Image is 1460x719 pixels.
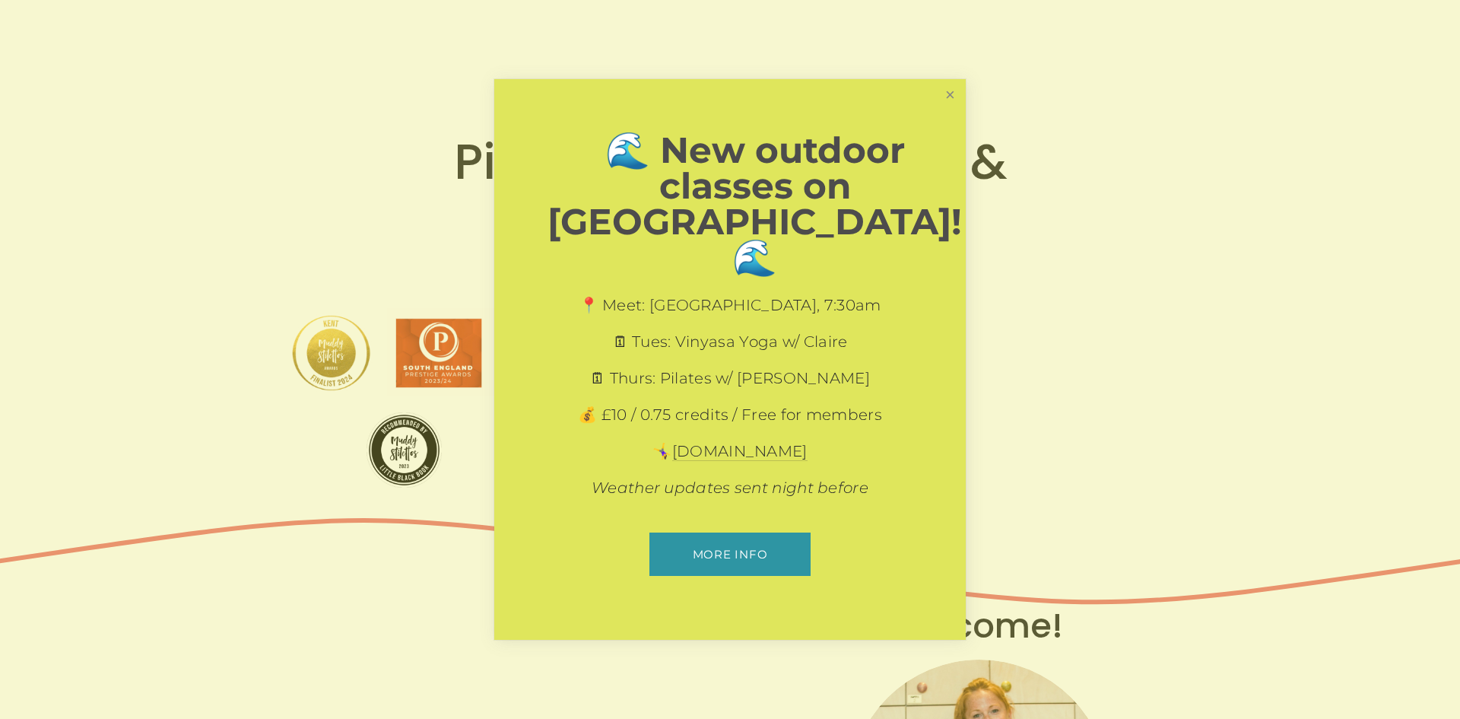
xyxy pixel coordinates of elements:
[547,331,912,352] p: 🗓 Tues: Vinyasa Yoga w/ Claire
[547,132,962,275] h1: 🌊 New outdoor classes on [GEOGRAPHIC_DATA]! 🌊
[547,367,912,389] p: 🗓 Thurs: Pilates w/ [PERSON_NAME]
[547,404,912,425] p: 💰 £10 / 0.75 credits / Free for members
[547,294,912,316] p: 📍 Meet: [GEOGRAPHIC_DATA], 7:30am
[937,81,963,108] a: Close
[672,442,808,461] a: [DOMAIN_NAME]
[592,479,868,497] em: Weather updates sent night before
[649,533,810,576] a: More info
[547,441,912,462] p: 🤸‍♀️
